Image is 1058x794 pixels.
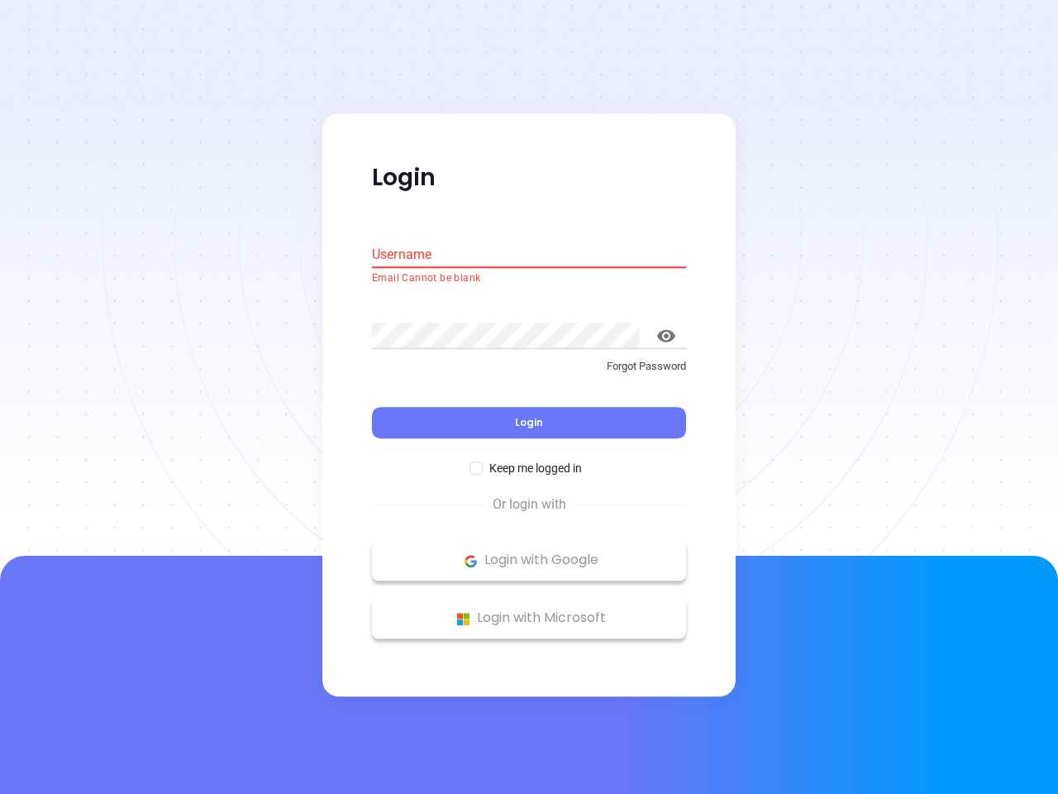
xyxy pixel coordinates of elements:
p: Email Cannot be blank [372,270,686,287]
img: Microsoft Logo [453,609,474,629]
span: Keep me logged in [483,460,589,478]
p: Login [372,163,686,193]
p: Forgot Password [372,358,686,375]
img: Google Logo [460,551,481,572]
span: Login [515,416,543,430]
span: Or login with [484,495,574,515]
p: Login with Microsoft [380,606,678,631]
a: Forgot Password [372,358,686,388]
button: toggle password visibility [646,316,686,356]
button: Login [372,408,686,439]
button: Microsoft Logo Login with Microsoft [372,598,686,639]
button: Google Logo Login with Google [372,540,686,581]
p: Login with Google [380,548,678,573]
